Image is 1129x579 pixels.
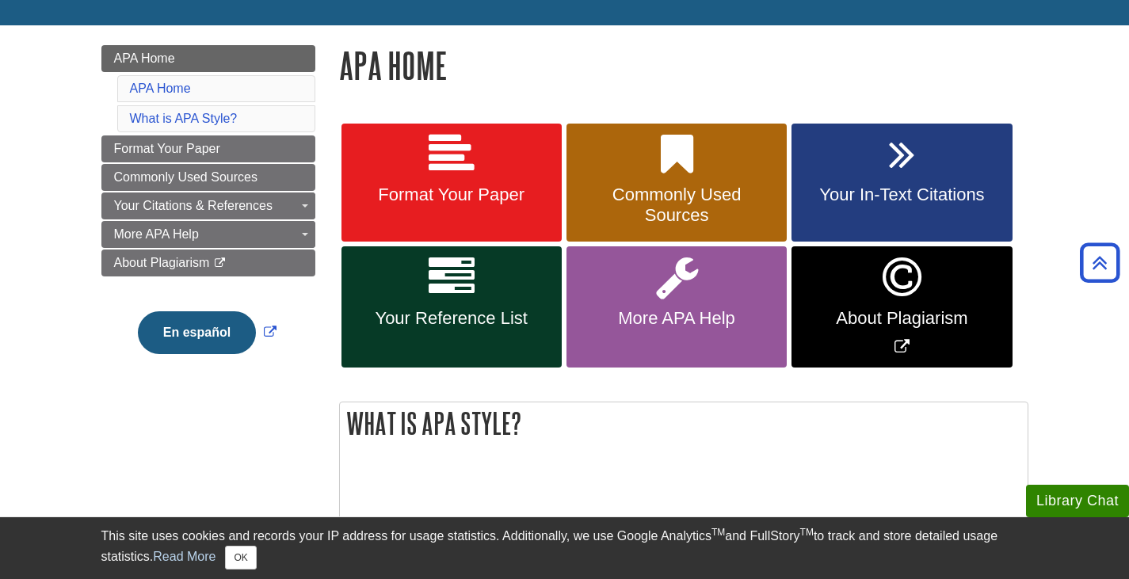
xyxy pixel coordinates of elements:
[213,258,227,269] i: This link opens in a new window
[711,527,725,538] sup: TM
[1074,252,1125,273] a: Back to Top
[101,192,315,219] a: Your Citations & References
[114,227,199,241] span: More APA Help
[101,135,315,162] a: Format Your Paper
[800,527,814,538] sup: TM
[341,124,562,242] a: Format Your Paper
[340,402,1028,444] h2: What is APA Style?
[101,221,315,248] a: More APA Help
[130,82,191,95] a: APA Home
[578,185,775,226] span: Commonly Used Sources
[101,164,315,191] a: Commonly Used Sources
[101,45,315,381] div: Guide Page Menu
[578,308,775,329] span: More APA Help
[339,45,1028,86] h1: APA Home
[134,326,280,339] a: Link opens in new window
[114,256,210,269] span: About Plagiarism
[353,185,550,205] span: Format Your Paper
[130,112,238,125] a: What is APA Style?
[1026,485,1129,517] button: Library Chat
[114,170,257,184] span: Commonly Used Sources
[791,246,1012,368] a: Link opens in new window
[803,185,1000,205] span: Your In-Text Citations
[114,142,220,155] span: Format Your Paper
[101,45,315,72] a: APA Home
[101,527,1028,569] div: This site uses cookies and records your IP address for usage statistics. Additionally, we use Goo...
[114,199,273,212] span: Your Citations & References
[353,308,550,329] span: Your Reference List
[101,250,315,276] a: About Plagiarism
[791,124,1012,242] a: Your In-Text Citations
[138,311,256,354] button: En español
[114,51,175,65] span: APA Home
[566,246,787,368] a: More APA Help
[341,246,562,368] a: Your Reference List
[153,550,216,563] a: Read More
[225,546,256,569] button: Close
[803,308,1000,329] span: About Plagiarism
[566,124,787,242] a: Commonly Used Sources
